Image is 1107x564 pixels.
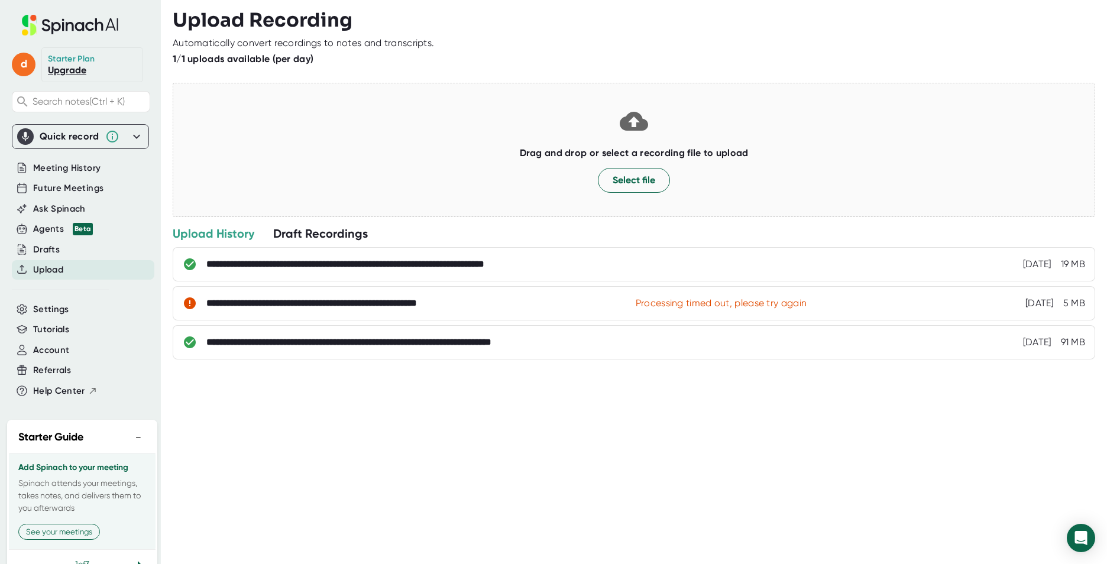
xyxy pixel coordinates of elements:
[1063,297,1085,309] div: 5 MB
[33,161,101,175] button: Meeting History
[33,343,69,357] button: Account
[173,226,254,241] div: Upload History
[1023,336,1051,348] div: 25/06/2025, 11:25:57
[33,202,86,216] button: Ask Spinach
[33,364,71,377] button: Referrals
[18,463,146,472] h3: Add Spinach to your meeting
[636,297,807,309] div: Processing timed out, please try again
[1061,258,1086,270] div: 19 MB
[33,384,85,398] span: Help Center
[613,173,655,187] span: Select file
[48,54,95,64] div: Starter Plan
[33,222,93,236] button: Agents Beta
[1023,258,1051,270] div: 23/07/2025, 11:01:41
[1025,297,1054,309] div: 27/06/2025, 10:29:57
[73,223,93,235] div: Beta
[18,477,146,514] p: Spinach attends your meetings, takes notes, and delivers them to you afterwards
[273,226,368,241] div: Draft Recordings
[18,429,83,445] h2: Starter Guide
[18,524,100,540] button: See your meetings
[173,37,434,49] div: Automatically convert recordings to notes and transcripts.
[131,429,146,446] button: −
[33,96,125,107] span: Search notes (Ctrl + K)
[33,222,93,236] div: Agents
[33,384,98,398] button: Help Center
[12,53,35,76] span: d
[33,323,69,336] button: Tutorials
[48,64,86,76] a: Upgrade
[33,243,60,257] button: Drafts
[598,168,670,193] button: Select file
[17,125,144,148] div: Quick record
[40,131,99,142] div: Quick record
[1061,336,1086,348] div: 91 MB
[33,263,63,277] button: Upload
[33,181,103,195] button: Future Meetings
[520,147,749,158] b: Drag and drop or select a recording file to upload
[173,9,1095,31] h3: Upload Recording
[173,53,313,64] b: 1/1 uploads available (per day)
[33,303,69,316] button: Settings
[1067,524,1095,552] div: Open Intercom Messenger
